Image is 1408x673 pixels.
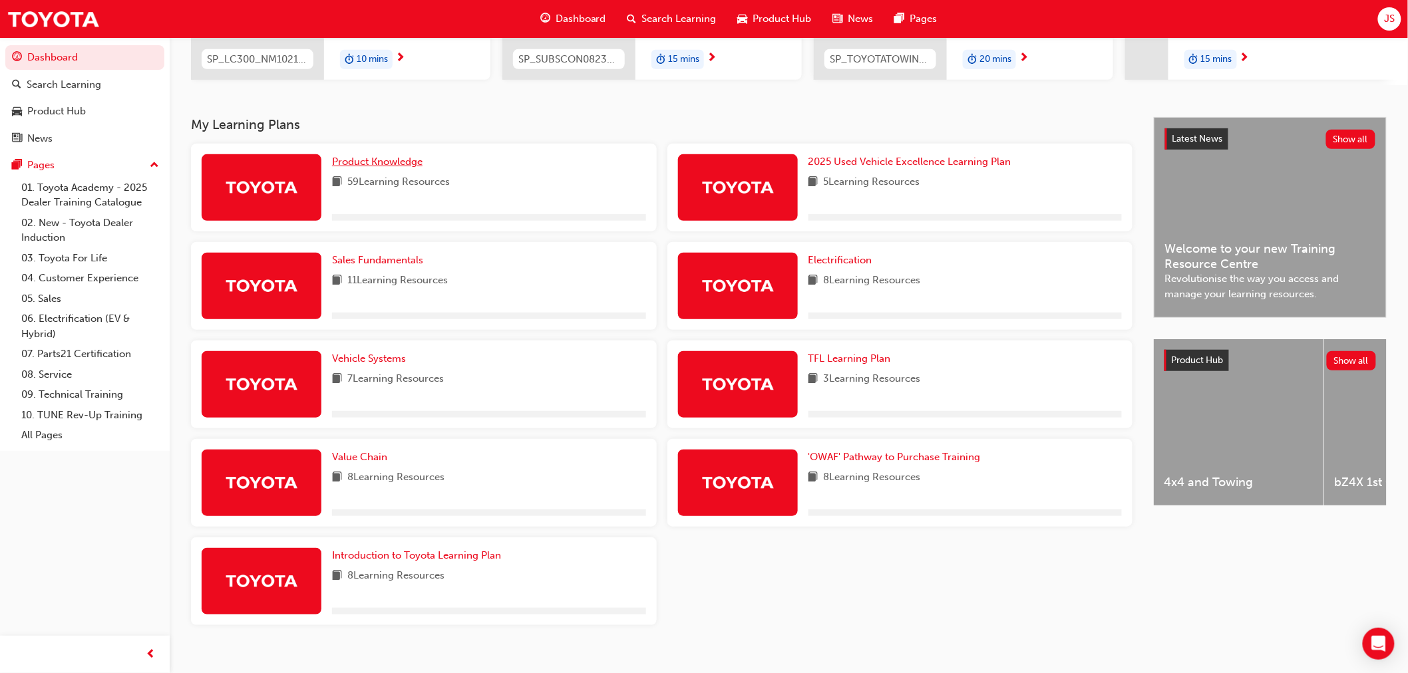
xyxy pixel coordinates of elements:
[16,309,164,344] a: 06. Electrification (EV & Hybrid)
[5,45,164,70] a: Dashboard
[5,99,164,124] a: Product Hub
[332,451,387,463] span: Value Chain
[617,5,727,33] a: search-iconSearch Learning
[5,43,164,153] button: DashboardSearch LearningProduct HubNews
[910,11,938,27] span: Pages
[808,174,818,191] span: book-icon
[979,52,1011,67] span: 20 mins
[808,156,1011,168] span: 2025 Used Vehicle Excellence Learning Plan
[12,133,22,145] span: news-icon
[808,450,986,465] a: 'OWAF' Pathway to Purchase Training
[1164,475,1313,490] span: 4x4 and Towing
[808,273,818,289] span: book-icon
[27,77,101,92] div: Search Learning
[332,351,411,366] a: Vehicle Systems
[5,72,164,97] a: Search Learning
[753,11,812,27] span: Product Hub
[518,52,619,67] span: SP_SUBSCON0823_EL
[1201,52,1232,67] span: 15 mins
[16,425,164,446] a: All Pages
[1363,628,1395,660] div: Open Intercom Messenger
[27,158,55,173] div: Pages
[701,274,775,297] img: Trak
[808,253,878,268] a: Electrification
[191,117,1133,132] h3: My Learning Plans
[808,351,896,366] a: TFL Learning Plan
[16,289,164,309] a: 05. Sales
[1240,53,1250,65] span: next-icon
[16,344,164,364] a: 07. Parts21 Certification
[824,470,921,486] span: 8 Learning Resources
[701,471,775,494] img: Trak
[530,5,617,33] a: guage-iconDashboard
[332,254,423,266] span: Sales Fundamentals
[1165,241,1375,271] span: Welcome to your new Training Resource Centre
[642,11,717,27] span: Search Learning
[1165,271,1375,301] span: Revolutionise the way you access and manage your learning resources.
[5,153,164,178] button: Pages
[12,160,22,172] span: pages-icon
[332,154,428,170] a: Product Knowledge
[332,549,501,561] span: Introduction to Toyota Learning Plan
[27,131,53,146] div: News
[332,371,342,388] span: book-icon
[332,470,342,486] span: book-icon
[848,11,874,27] span: News
[16,178,164,213] a: 01. Toyota Academy - 2025 Dealer Training Catalogue
[332,450,393,465] a: Value Chain
[146,646,156,663] span: prev-icon
[1172,133,1223,144] span: Latest News
[207,52,308,67] span: SP_LC300_NM1021_VD3
[7,4,100,34] img: Trak
[822,5,884,33] a: news-iconNews
[16,405,164,426] a: 10. TUNE Rev-Up Training
[824,273,921,289] span: 8 Learning Resources
[833,11,843,27] span: news-icon
[357,52,388,67] span: 10 mins
[627,11,637,27] span: search-icon
[1165,128,1375,150] a: Latest NewsShow all
[808,470,818,486] span: book-icon
[225,569,298,593] img: Trak
[808,254,872,266] span: Electrification
[1154,339,1323,505] a: 4x4 and Towing
[1378,7,1401,31] button: JS
[824,371,921,388] span: 3 Learning Resources
[332,253,429,268] a: Sales Fundamentals
[347,174,450,191] span: 59 Learning Resources
[16,268,164,289] a: 04. Customer Experience
[150,157,159,174] span: up-icon
[1019,53,1029,65] span: next-icon
[27,104,86,119] div: Product Hub
[347,371,444,388] span: 7 Learning Resources
[701,176,775,199] img: Trak
[347,568,444,585] span: 8 Learning Resources
[1154,117,1387,318] a: Latest NewsShow allWelcome to your new Training Resource CentreRevolutionise the way you access a...
[225,176,298,199] img: Trak
[332,352,406,364] span: Vehicle Systems
[727,5,822,33] a: car-iconProduct Hub
[332,548,506,563] a: Introduction to Toyota Learning Plan
[968,51,977,68] span: duration-icon
[668,52,699,67] span: 15 mins
[738,11,748,27] span: car-icon
[808,451,981,463] span: 'OWAF' Pathway to Purchase Training
[808,371,818,388] span: book-icon
[395,53,405,65] span: next-icon
[540,11,550,27] span: guage-icon
[1172,354,1224,366] span: Product Hub
[12,106,22,118] span: car-icon
[808,352,891,364] span: TFL Learning Plan
[12,52,22,64] span: guage-icon
[332,174,342,191] span: book-icon
[1327,351,1377,370] button: Show all
[808,154,1017,170] a: 2025 Used Vehicle Excellence Learning Plan
[347,273,448,289] span: 11 Learning Resources
[332,273,342,289] span: book-icon
[345,51,354,68] span: duration-icon
[16,213,164,248] a: 02. New - Toyota Dealer Induction
[830,52,931,67] span: SP_TOYOTATOWING_0424
[895,11,905,27] span: pages-icon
